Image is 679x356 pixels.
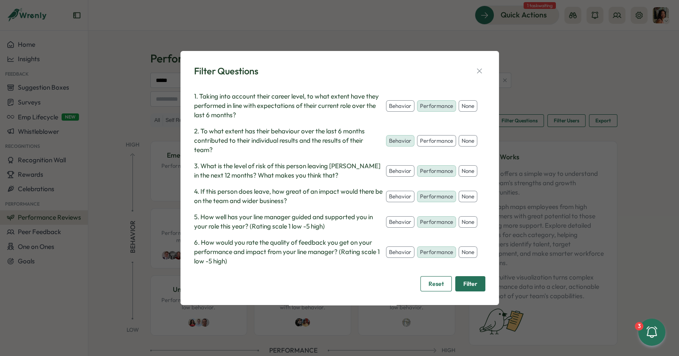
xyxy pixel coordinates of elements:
button: none [459,246,477,258]
button: performance [417,191,456,203]
button: 3 [638,319,665,346]
button: behavior [386,246,414,258]
p: 5. How well has your line manager guided and supported you in your role this year? (Rating scale ... [194,212,383,231]
button: behavior [386,100,414,112]
div: 3 [635,322,643,331]
span: Filter [463,277,477,291]
p: 6. How would you rate the quality of feedback you get on your performance and impact from your li... [194,238,383,266]
button: behavior [386,216,414,228]
div: Filter Questions [194,65,258,78]
button: behavior [386,135,414,147]
button: none [459,216,477,228]
button: behavior [386,191,414,203]
button: Reset [420,276,452,291]
p: 1. Taking into account their career level, to what extent have they performed in line with expect... [194,92,383,120]
button: performance [417,216,456,228]
button: performance [417,165,456,177]
p: 3. What is the level of risk of this person leaving [PERSON_NAME] in the next 12 months? What mak... [194,161,383,180]
button: none [459,165,477,177]
p: 4. If this person does leave, how great of an impact would there be on the team and wider business? [194,187,383,206]
p: 2. To what extent has their behaviour over the last 6 months contributed to their individual resu... [194,127,383,155]
button: Filter [455,276,485,291]
button: none [459,191,477,203]
button: performance [417,100,456,112]
button: behavior [386,165,414,177]
button: none [459,100,477,112]
span: Reset [428,277,444,291]
button: performance [417,135,456,147]
button: none [459,135,477,147]
button: performance [417,246,456,258]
